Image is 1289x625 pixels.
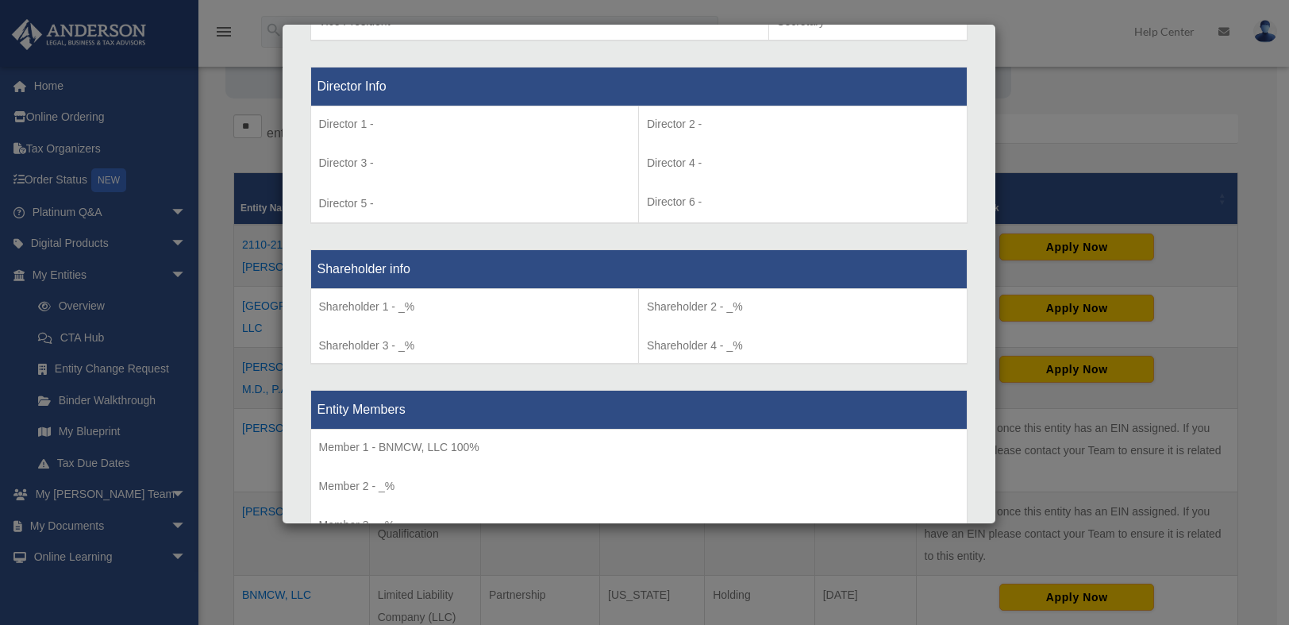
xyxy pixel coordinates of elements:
[647,336,959,356] p: Shareholder 4 - _%
[319,515,959,535] p: Member 3 - _%
[319,153,631,173] p: Director 3 -
[319,297,631,317] p: Shareholder 1 - _%
[310,391,967,430] th: Entity Members
[319,476,959,496] p: Member 2 - _%
[647,192,959,212] p: Director 6 -
[647,153,959,173] p: Director 4 -
[310,67,967,106] th: Director Info
[647,297,959,317] p: Shareholder 2 - _%
[310,249,967,288] th: Shareholder info
[319,114,631,134] p: Director 1 -
[319,336,631,356] p: Shareholder 3 - _%
[319,438,959,457] p: Member 1 - BNMCW, LLC 100%
[310,106,639,223] td: Director 5 -
[647,114,959,134] p: Director 2 -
